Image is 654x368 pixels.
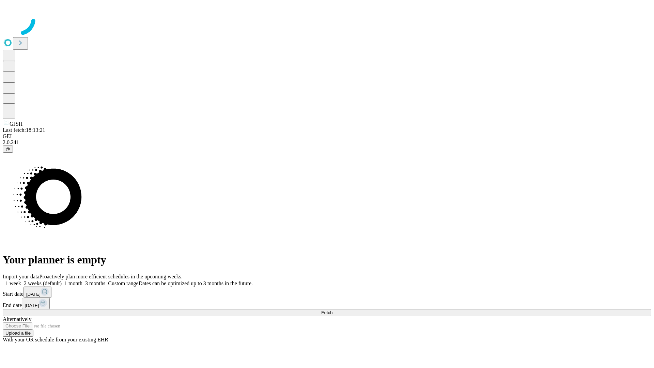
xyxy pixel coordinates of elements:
[64,280,82,286] span: 1 month
[3,329,33,337] button: Upload a file
[24,287,51,298] button: [DATE]
[3,316,31,322] span: Alternatively
[26,292,41,297] span: [DATE]
[139,280,253,286] span: Dates can be optimized up to 3 months in the future.
[3,287,651,298] div: Start date
[3,254,651,266] h1: Your planner is empty
[3,127,45,133] span: Last fetch: 18:13:21
[24,280,62,286] span: 2 weeks (default)
[85,280,105,286] span: 3 months
[22,298,50,309] button: [DATE]
[40,274,183,279] span: Proactively plan more efficient schedules in the upcoming weeks.
[321,310,332,315] span: Fetch
[3,309,651,316] button: Fetch
[5,147,10,152] span: @
[5,280,21,286] span: 1 week
[3,139,651,145] div: 2.0.241
[3,133,651,139] div: GEI
[3,298,651,309] div: End date
[3,337,108,342] span: With your OR schedule from your existing EHR
[3,145,13,153] button: @
[108,280,138,286] span: Custom range
[3,274,40,279] span: Import your data
[25,303,39,308] span: [DATE]
[10,121,22,127] span: GJSH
